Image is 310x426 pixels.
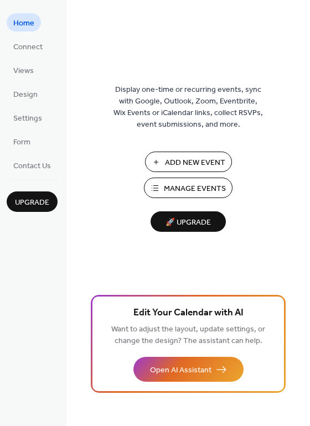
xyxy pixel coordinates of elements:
[7,156,58,174] a: Contact Us
[145,152,232,172] button: Add New Event
[7,132,37,150] a: Form
[7,108,49,127] a: Settings
[165,157,225,169] span: Add New Event
[7,13,41,32] a: Home
[13,89,38,101] span: Design
[133,305,244,321] span: Edit Your Calendar with AI
[7,191,58,212] button: Upgrade
[13,65,34,77] span: Views
[157,215,219,230] span: 🚀 Upgrade
[151,211,226,232] button: 🚀 Upgrade
[150,365,211,376] span: Open AI Assistant
[7,61,40,79] a: Views
[144,178,232,198] button: Manage Events
[13,41,43,53] span: Connect
[111,322,265,349] span: Want to adjust the layout, update settings, or change the design? The assistant can help.
[7,85,44,103] a: Design
[13,160,51,172] span: Contact Us
[13,18,34,29] span: Home
[13,137,30,148] span: Form
[13,113,42,124] span: Settings
[113,84,263,131] span: Display one-time or recurring events, sync with Google, Outlook, Zoom, Eventbrite, Wix Events or ...
[15,197,49,209] span: Upgrade
[133,357,244,382] button: Open AI Assistant
[164,183,226,195] span: Manage Events
[7,37,49,55] a: Connect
